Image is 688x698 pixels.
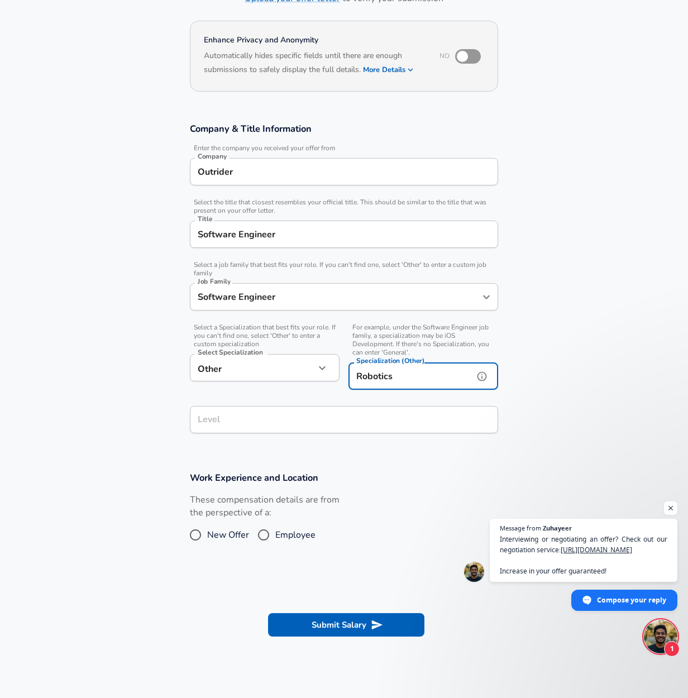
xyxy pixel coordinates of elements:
[644,620,677,653] div: Open chat
[190,122,498,135] h3: Company & Title Information
[207,528,249,542] span: New Offer
[204,50,424,78] h6: Automatically hides specific fields until there are enough submissions to safely display the full...
[190,494,340,519] label: These compensation details are from the perspective of a:
[479,289,494,305] button: Open
[198,278,231,285] label: Job Family
[439,51,450,60] span: No
[275,528,316,542] span: Employee
[190,323,340,348] span: Select a Specialization that best fits your role. If you can't find one, select 'Other' to enter ...
[363,62,414,78] button: More Details
[204,35,424,46] h4: Enhance Privacy and Anonymity
[198,349,262,356] label: Select Specialization
[500,534,667,576] span: Interviewing or negotiating an offer? Check out our negotiation service: Increase in your offer g...
[190,354,315,381] div: Other
[195,226,493,243] input: Software Engineer
[190,198,498,215] span: Select the title that closest resembles your official title. This should be similar to the title ...
[198,216,212,222] label: Title
[190,261,498,278] span: Select a job family that best fits your role. If you can't find one, select 'Other' to enter a cu...
[597,590,666,610] span: Compose your reply
[543,525,572,531] span: Zuhayeer
[356,357,424,364] label: Specialization (Other)
[268,613,424,637] button: Submit Salary
[195,163,493,180] input: Google
[474,368,490,385] button: help
[348,323,498,357] span: For example, under the Software Engineer job family, a specialization may be iOS Development. If ...
[195,288,476,305] input: Software Engineer
[500,525,541,531] span: Message from
[190,144,498,152] span: Enter the company you received your offer from
[664,641,680,657] span: 1
[198,153,227,160] label: Company
[190,471,498,484] h3: Work Experience and Location
[195,411,493,428] input: L3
